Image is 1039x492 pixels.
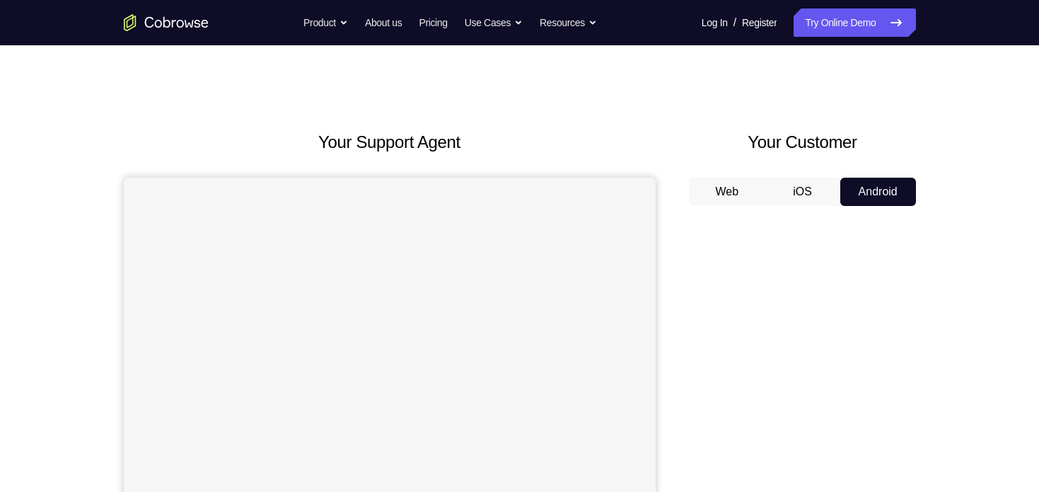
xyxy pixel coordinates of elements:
button: Resources [540,8,597,37]
button: iOS [765,178,840,206]
h2: Your Customer [690,130,916,155]
a: Go to the home page [124,14,209,31]
span: / [733,14,736,31]
a: About us [365,8,402,37]
button: Use Cases [465,8,523,37]
button: Web [690,178,765,206]
a: Log In [702,8,728,37]
h2: Your Support Agent [124,130,656,155]
a: Try Online Demo [794,8,915,37]
a: Register [742,8,777,37]
button: Android [840,178,916,206]
a: Pricing [419,8,447,37]
button: Product [303,8,348,37]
